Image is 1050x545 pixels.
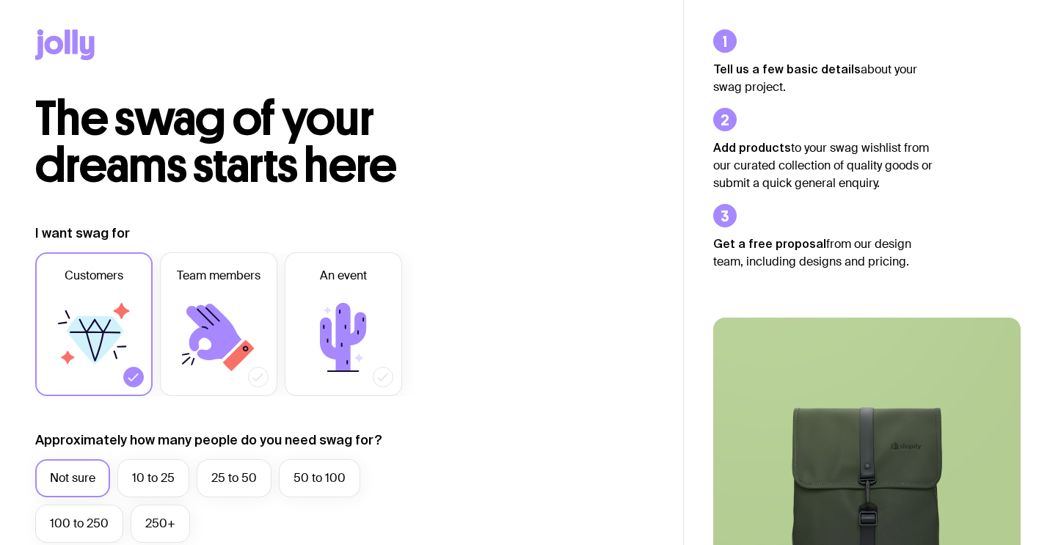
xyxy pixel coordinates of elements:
span: The swag of your dreams starts here [35,89,397,194]
p: about your swag project. [713,60,933,96]
span: Customers [65,267,123,285]
label: 250+ [131,505,190,543]
span: Team members [177,267,260,285]
label: Approximately how many people do you need swag for? [35,431,382,449]
strong: Add products [713,141,791,154]
p: to your swag wishlist from our curated collection of quality goods or submit a quick general enqu... [713,139,933,192]
label: I want swag for [35,224,130,242]
p: from our design team, including designs and pricing. [713,235,933,271]
span: An event [320,267,367,285]
strong: Tell us a few basic details [713,62,861,76]
label: 10 to 25 [117,459,189,497]
label: 50 to 100 [279,459,360,497]
label: 25 to 50 [197,459,271,497]
strong: Get a free proposal [713,237,826,250]
label: Not sure [35,459,110,497]
label: 100 to 250 [35,505,123,543]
